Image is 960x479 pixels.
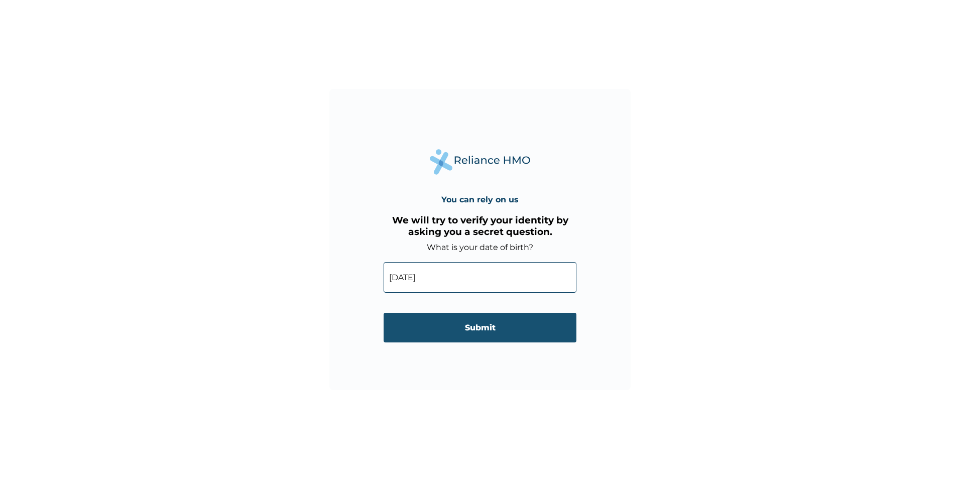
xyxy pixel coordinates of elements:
[427,243,533,252] label: What is your date of birth?
[384,313,576,342] input: Submit
[384,262,576,293] input: DD-MM-YYYY
[441,195,519,204] h4: You can rely on us
[384,214,576,237] h3: We will try to verify your identity by asking you a secret question.
[430,149,530,175] img: Reliance Health's Logo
